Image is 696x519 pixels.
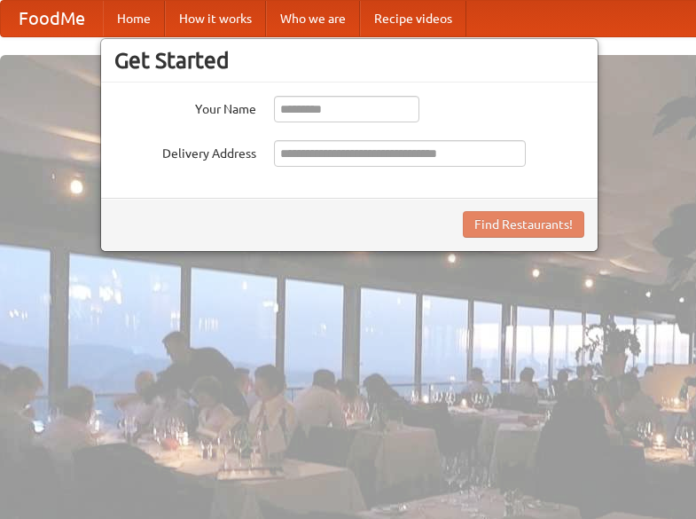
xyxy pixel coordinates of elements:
[360,1,466,36] a: Recipe videos
[1,1,103,36] a: FoodMe
[165,1,266,36] a: How it works
[463,211,584,238] button: Find Restaurants!
[114,47,584,74] h3: Get Started
[114,96,256,118] label: Your Name
[103,1,165,36] a: Home
[114,140,256,162] label: Delivery Address
[266,1,360,36] a: Who we are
